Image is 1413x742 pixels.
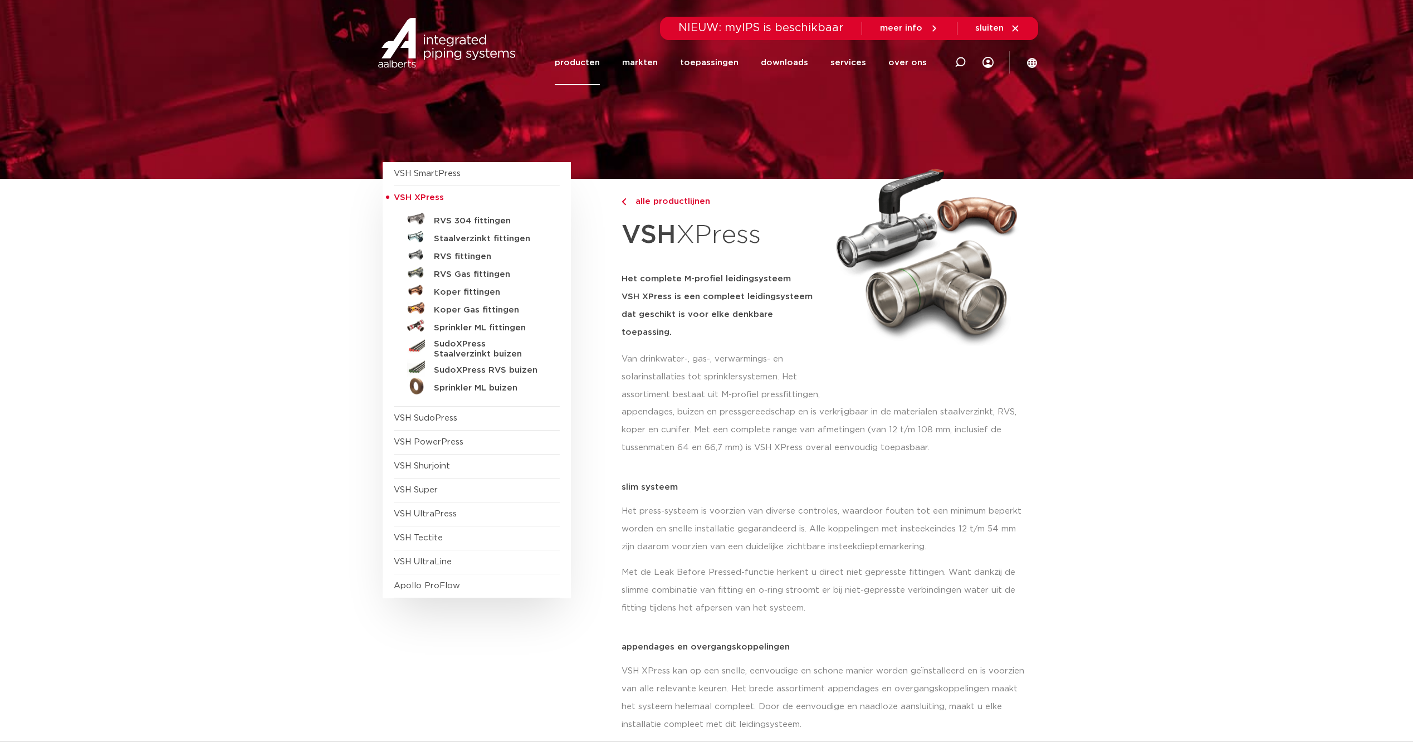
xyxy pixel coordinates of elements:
span: sluiten [975,24,1004,32]
p: appendages, buizen en pressgereedschap en is verkrijgbaar in de materialen staalverzinkt, RVS, ko... [622,403,1031,457]
a: Apollo ProFlow [394,582,460,590]
a: RVS fittingen [394,246,560,263]
h5: Sprinkler ML buizen [434,383,544,393]
a: producten [555,40,600,85]
p: Het press-systeem is voorzien van diverse controles, waardoor fouten tot een minimum beperkt word... [622,502,1031,556]
a: Sprinkler ML buizen [394,377,560,395]
p: VSH XPress kan op een snelle, eenvoudige en schone manier worden geïnstalleerd en is voorzien van... [622,662,1031,734]
strong: VSH [622,222,676,248]
a: VSH SmartPress [394,169,461,178]
a: VSH Super [394,486,438,494]
a: downloads [761,40,808,85]
p: slim systeem [622,483,1031,491]
a: Koper fittingen [394,281,560,299]
a: toepassingen [680,40,739,85]
a: Koper Gas fittingen [394,299,560,317]
span: VSH XPress [394,193,444,202]
a: VSH UltraLine [394,558,452,566]
a: Sprinkler ML fittingen [394,317,560,335]
p: Van drinkwater-, gas-, verwarmings- en solarinstallaties tot sprinklersystemen. Het assortiment b... [622,350,823,404]
a: markten [622,40,658,85]
a: alle productlijnen [622,195,823,208]
p: Met de Leak Before Pressed-functie herkent u direct niet gepresste fittingen. Want dankzij de sli... [622,564,1031,617]
h5: Het complete M-profiel leidingsysteem VSH XPress is een compleet leidingsysteem dat geschikt is v... [622,270,823,341]
span: NIEUW: myIPS is beschikbaar [678,22,844,33]
h5: RVS fittingen [434,252,544,262]
span: alle productlijnen [629,197,710,206]
a: services [830,40,866,85]
a: meer info [880,23,939,33]
h5: Sprinkler ML fittingen [434,323,544,333]
a: Staalverzinkt fittingen [394,228,560,246]
a: SudoXPress RVS buizen [394,359,560,377]
h5: SudoXPress Staalverzinkt buizen [434,339,544,359]
a: over ons [888,40,927,85]
a: VSH Tectite [394,534,443,542]
h5: Koper fittingen [434,287,544,297]
h1: XPress [622,214,823,257]
h5: SudoXPress RVS buizen [434,365,544,375]
img: chevron-right.svg [622,198,626,206]
a: VSH Shurjoint [394,462,450,470]
h5: RVS Gas fittingen [434,270,544,280]
span: meer info [880,24,922,32]
a: RVS 304 fittingen [394,210,560,228]
p: appendages en overgangskoppelingen [622,643,1031,651]
h5: Staalverzinkt fittingen [434,234,544,244]
a: RVS Gas fittingen [394,263,560,281]
a: SudoXPress Staalverzinkt buizen [394,335,560,359]
a: VSH UltraPress [394,510,457,518]
a: VSH PowerPress [394,438,463,446]
a: sluiten [975,23,1020,33]
div: my IPS [982,40,994,85]
a: VSH SudoPress [394,414,457,422]
h5: RVS 304 fittingen [434,216,544,226]
h5: Koper Gas fittingen [434,305,544,315]
nav: Menu [555,40,927,85]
